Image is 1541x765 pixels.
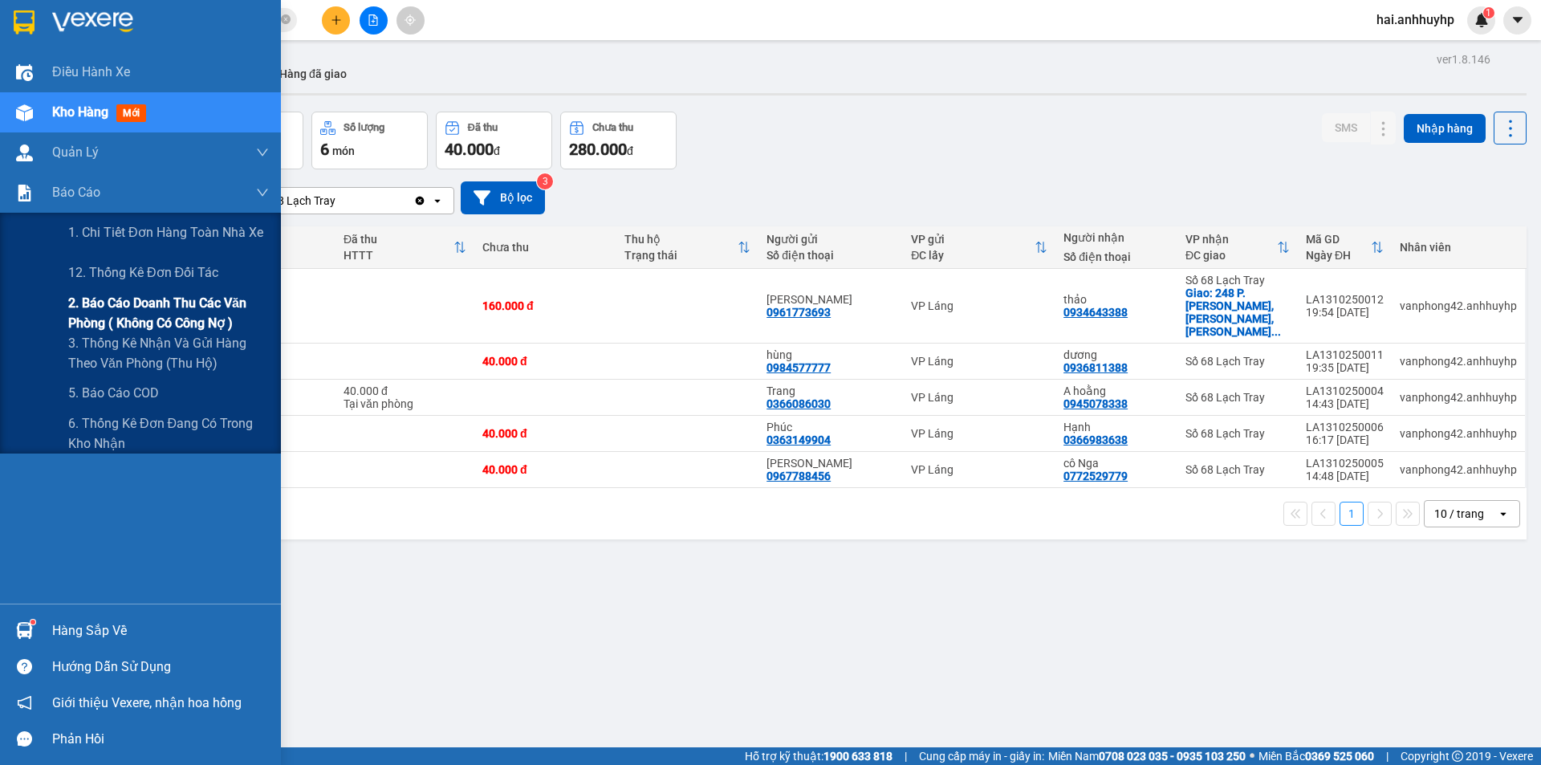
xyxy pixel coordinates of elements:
span: 40.000 [445,140,494,159]
div: LA1310250011 [1306,348,1384,361]
div: vanphong42.anhhuyhp [1400,355,1517,368]
span: 2. Báo cáo doanh thu các văn phòng ( không có công nợ ) [68,293,269,333]
div: 19:35 [DATE] [1306,361,1384,374]
strong: 0369 525 060 [1305,750,1374,763]
button: aim [396,6,425,35]
span: Báo cáo [52,182,100,202]
div: ĐC lấy [911,249,1035,262]
span: notification [17,695,32,710]
div: Số 68 Lạch Tray [1185,463,1290,476]
div: VP Láng [911,355,1047,368]
div: 0984577777 [766,361,831,374]
div: 40.000 đ [482,427,608,440]
input: Selected Số 68 Lạch Tray. [337,193,339,209]
span: 12. Thống kê đơn đối tác [68,262,218,283]
span: ⚪️ [1250,753,1254,759]
svg: Clear value [413,194,426,207]
div: 14:48 [DATE] [1306,470,1384,482]
div: 16:17 [DATE] [1306,433,1384,446]
div: vanphong42.anhhuyhp [1400,463,1517,476]
span: Hỗ trợ kỹ thuật: [745,747,892,765]
div: VP Láng [911,427,1047,440]
div: 0366086030 [766,397,831,410]
div: Người gửi [766,233,895,246]
div: Đã thu [468,122,498,133]
th: Toggle SortBy [335,226,474,269]
div: Người nhận [1063,231,1169,244]
strong: CHUYỂN PHÁT NHANH VIP ANH HUY [100,13,220,65]
span: Kho hàng [52,104,108,120]
span: Chuyển phát nhanh: [GEOGRAPHIC_DATA] - [GEOGRAPHIC_DATA] [91,69,230,126]
div: VP Láng [911,299,1047,312]
span: ... [1271,325,1281,338]
img: warehouse-icon [16,104,33,121]
div: Hàng sắp về [52,619,269,643]
div: 0363149904 [766,433,831,446]
button: Số lượng6món [311,112,428,169]
div: Phương Thảo [766,293,895,306]
span: file-add [368,14,379,26]
img: logo-vxr [14,10,35,35]
div: Chưa thu [592,122,633,133]
sup: 3 [537,173,553,189]
div: 0934643388 [1063,306,1128,319]
div: Số 68 Lạch Tray [1185,274,1290,287]
div: 14:43 [DATE] [1306,397,1384,410]
div: VP Láng [911,463,1047,476]
span: caret-down [1511,13,1525,27]
span: 3. Thống kê nhận và gửi hàng theo văn phòng (thu hộ) [68,333,269,373]
button: Hàng đã giao [266,55,360,93]
div: Trạng thái [624,249,738,262]
span: aim [405,14,416,26]
button: SMS [1322,113,1370,142]
div: VP nhận [1185,233,1277,246]
span: 6 [320,140,329,159]
button: Chưa thu280.000đ [560,112,677,169]
div: Vũ [766,457,895,470]
div: Mã GD [1306,233,1371,246]
span: | [905,747,907,765]
img: warehouse-icon [16,144,33,161]
span: close-circle [281,13,291,28]
div: Hướng dẫn sử dụng [52,655,269,679]
span: 280.000 [569,140,627,159]
strong: 0708 023 035 - 0935 103 250 [1099,750,1246,763]
span: Giới thiệu Vexere, nhận hoa hồng [52,693,242,713]
div: LA1310250006 [1306,421,1384,433]
span: 1. Chi tiết đơn hàng toàn nhà xe [68,222,263,242]
span: Quản Lý [52,142,99,162]
span: 5. Báo cáo COD [68,383,159,403]
div: 19:54 [DATE] [1306,306,1384,319]
button: 1 [1340,502,1364,526]
div: vanphong42.anhhuyhp [1400,299,1517,312]
sup: 1 [1483,7,1494,18]
img: warehouse-icon [16,622,33,639]
div: 0945078338 [1063,397,1128,410]
th: Toggle SortBy [616,226,758,269]
div: hùng [766,348,895,361]
span: plus [331,14,342,26]
div: 0366983638 [1063,433,1128,446]
div: Trang [766,385,895,397]
th: Toggle SortBy [1177,226,1298,269]
span: Điều hành xe [52,62,130,82]
div: 160.000 đ [482,299,608,312]
div: Tại văn phòng [344,397,466,410]
span: đ [627,144,633,157]
div: Số 68 Lạch Tray [1185,355,1290,368]
div: A hoằng [1063,385,1169,397]
span: 1 [1486,7,1491,18]
span: mới [116,104,146,122]
th: Toggle SortBy [1298,226,1392,269]
button: caret-down [1503,6,1531,35]
div: 10 / trang [1434,506,1484,522]
div: Giao: 248 P. Lê Lợi, Lê Lợi, Ngô Quyền, Hải Phòng, Việt Nam [1185,287,1290,338]
span: copyright [1452,751,1463,762]
div: 0772529779 [1063,470,1128,482]
div: Số điện thoại [1063,250,1169,263]
button: Đã thu40.000đ [436,112,552,169]
div: Số lượng [344,122,384,133]
div: cô Nga [1063,457,1169,470]
div: 40.000 đ [344,385,466,397]
button: file-add [360,6,388,35]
